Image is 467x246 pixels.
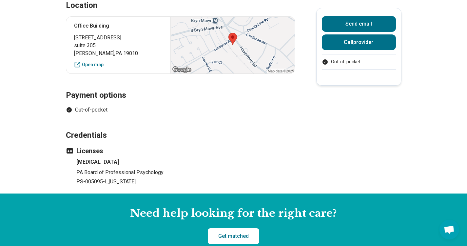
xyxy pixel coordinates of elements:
[74,34,163,42] span: [STREET_ADDRESS]
[66,74,295,101] h2: Payment options
[74,42,163,50] span: suite 305
[74,22,163,30] p: Office Building
[322,58,396,65] li: Out-of-pocket
[439,220,459,239] div: Open chat
[74,50,163,57] span: [PERSON_NAME] , PA 19010
[208,228,259,244] a: Get matched
[5,207,462,220] h2: Need help looking for the right care?
[66,106,295,114] ul: Payment options
[76,169,295,176] p: PA Board of Professional Psychology
[66,106,295,114] li: Out-of-pocket
[322,16,396,32] button: Send email
[74,61,163,68] a: Open map
[322,58,396,65] ul: Payment options
[108,178,136,185] span: , [US_STATE]
[66,146,295,155] h3: Licenses
[322,34,396,50] button: Callprovider
[66,114,295,141] h2: Credentials
[76,178,295,186] p: PS-005095-L
[76,158,295,166] h4: [MEDICAL_DATA]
